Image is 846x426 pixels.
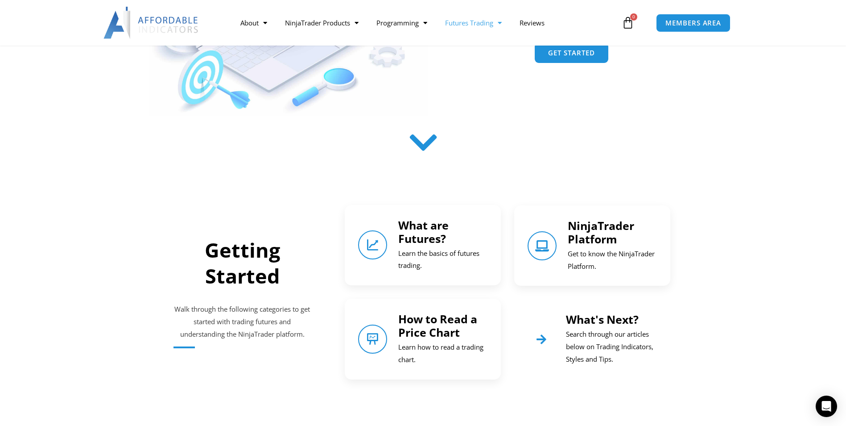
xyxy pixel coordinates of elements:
[231,13,276,33] a: About
[665,20,721,26] span: MEMBERS AREA
[568,218,634,246] a: NinjaTrader Platform
[528,231,557,260] a: NinjaTrader Platform
[173,303,312,341] p: Walk through the following categories to get started with trading futures and understanding the N...
[566,312,639,327] a: What's Next?
[511,13,553,33] a: Reviews
[630,13,637,21] span: 0
[608,10,648,36] a: 0
[103,7,199,39] img: LogoAI | Affordable Indicators – NinjaTrader
[398,247,487,272] p: Learn the basics of futures trading.
[398,217,449,246] a: What are Futures?
[816,396,837,417] div: Open Intercom Messenger
[367,13,436,33] a: Programming
[548,50,595,56] span: Get Started
[276,13,367,33] a: NinjaTrader Products
[568,248,657,273] p: Get to know the NinjaTrader Platform.
[566,328,657,366] p: Search through our articles below on Trading Indicators, Styles and Tips.
[358,230,387,259] a: What are Futures?
[231,13,619,33] nav: Menu
[528,326,555,353] a: What's Next?
[358,325,387,354] a: How to Read a Price Chart
[535,43,608,63] a: Get Started
[398,311,477,340] a: How to Read a Price Chart
[398,341,487,366] p: Learn how to read a trading chart.
[436,13,511,33] a: Futures Trading
[173,237,312,289] h2: Getting Started
[656,14,730,32] a: MEMBERS AREA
